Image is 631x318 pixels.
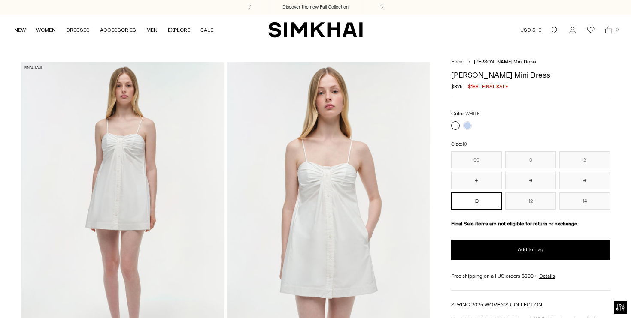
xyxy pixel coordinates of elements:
[268,21,363,38] a: SIMKHAI
[451,140,467,148] label: Size:
[282,4,349,11] a: Discover the new Fall Collection
[474,59,536,65] span: [PERSON_NAME] Mini Dress
[505,151,556,168] button: 0
[451,221,579,227] strong: Final Sale items are not eligible for return or exchange.
[146,21,158,39] a: MEN
[582,21,599,39] a: Wishlist
[451,272,610,280] div: Free shipping on all US orders $200+
[14,21,26,39] a: NEW
[600,21,617,39] a: Open cart modal
[505,172,556,189] button: 6
[613,26,621,33] span: 0
[451,151,502,168] button: 00
[564,21,581,39] a: Go to the account page
[518,246,543,253] span: Add to Bag
[451,59,464,65] a: Home
[559,151,610,168] button: 2
[520,21,543,39] button: USD $
[451,83,463,90] s: $375
[451,110,479,118] label: Color:
[100,21,136,39] a: ACCESSORIES
[451,59,610,66] nav: breadcrumbs
[468,83,479,90] span: $188
[505,192,556,210] button: 12
[462,141,467,147] span: 10
[559,192,610,210] button: 14
[559,172,610,189] button: 8
[539,272,555,280] a: Details
[168,21,190,39] a: EXPLORE
[451,71,610,79] h1: [PERSON_NAME] Mini Dress
[451,240,610,260] button: Add to Bag
[451,172,502,189] button: 4
[468,59,470,66] div: /
[200,21,213,39] a: SALE
[465,111,479,117] span: WHITE
[451,192,502,210] button: 10
[66,21,90,39] a: DRESSES
[451,302,542,308] a: SPRING 2025 WOMEN'S COLLECTION
[36,21,56,39] a: WOMEN
[546,21,563,39] a: Open search modal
